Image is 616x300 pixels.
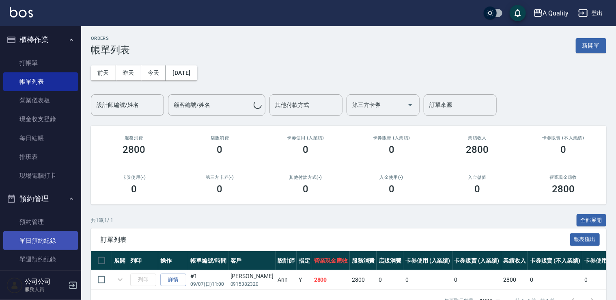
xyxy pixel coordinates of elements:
button: 報表匯出 [570,233,600,246]
span: 訂單列表 [101,236,570,244]
a: 詳情 [160,274,186,286]
h2: 其他付款方式(-) [272,175,339,180]
td: 2800 [350,270,377,289]
td: 0 [403,270,452,289]
div: A Quality [543,8,569,18]
a: 打帳單 [3,54,78,72]
th: 設計師 [276,251,297,270]
img: Person [6,277,23,293]
h3: 0 [560,144,566,155]
a: 單週預約紀錄 [3,250,78,269]
h2: 入金使用(-) [358,175,425,180]
th: 卡券使用(-) [582,251,616,270]
a: 營業儀表板 [3,91,78,110]
td: 0 [528,270,582,289]
button: Open [404,98,417,111]
h2: 卡券販賣 (入業績) [358,135,425,141]
p: 09/07 (日) 11:00 [190,280,226,288]
h3: 0 [303,183,308,195]
button: 今天 [141,65,166,80]
th: 店販消費 [377,251,403,270]
h2: 第三方卡券(-) [187,175,253,180]
h2: 卡券使用(-) [101,175,167,180]
th: 操作 [158,251,188,270]
td: Ann [276,270,297,289]
button: 新開單 [576,38,606,53]
a: 新開單 [576,41,606,49]
h2: ORDERS [91,36,130,41]
td: 0 [582,270,616,289]
td: 2800 [312,270,350,289]
h3: 2800 [123,144,145,155]
a: 現金收支登錄 [3,110,78,128]
img: Logo [10,7,33,17]
button: [DATE] [166,65,197,80]
a: 帳單列表 [3,72,78,91]
p: 0915382320 [230,280,274,288]
h3: 0 [474,183,480,195]
h3: 0 [217,144,223,155]
h3: 0 [303,144,308,155]
button: 櫃檯作業 [3,29,78,50]
th: 卡券販賣 (入業績) [452,251,502,270]
button: A Quality [530,5,572,22]
a: 單日預約紀錄 [3,231,78,250]
td: Y [297,270,312,289]
h3: 服務消費 [101,135,167,141]
th: 展開 [112,251,128,270]
h2: 業績收入 [444,135,511,141]
button: 登出 [575,6,606,21]
a: 預約管理 [3,213,78,231]
h3: 0 [389,183,394,195]
td: #1 [188,270,228,289]
h3: 2800 [466,144,489,155]
a: 排班表 [3,148,78,166]
a: 現場電腦打卡 [3,166,78,185]
h3: 0 [217,183,223,195]
h5: 公司公司 [25,278,66,286]
h2: 卡券使用 (入業績) [272,135,339,141]
h2: 入金儲值 [444,175,511,180]
a: 每日結帳 [3,129,78,148]
h2: 店販消費 [187,135,253,141]
th: 業績收入 [501,251,528,270]
th: 營業現金應收 [312,251,350,270]
td: 0 [377,270,403,289]
button: 全部展開 [577,214,607,227]
th: 卡券使用 (入業績) [403,251,452,270]
td: 0 [452,270,502,289]
h2: 卡券販賣 (不入業績) [530,135,597,141]
p: 服務人員 [25,286,66,293]
h3: 帳單列表 [91,44,130,56]
td: 2800 [501,270,528,289]
button: 前天 [91,65,116,80]
button: 昨天 [116,65,141,80]
button: 預約管理 [3,188,78,209]
th: 指定 [297,251,312,270]
th: 卡券販賣 (不入業績) [528,251,582,270]
a: 報表匯出 [570,235,600,243]
button: save [510,5,526,21]
h2: 營業現金應收 [530,175,597,180]
p: 共 1 筆, 1 / 1 [91,217,113,224]
th: 服務消費 [350,251,377,270]
h3: 0 [131,183,137,195]
th: 客戶 [228,251,276,270]
th: 帳單編號/時間 [188,251,228,270]
h3: 2800 [552,183,575,195]
th: 列印 [128,251,158,270]
div: [PERSON_NAME] [230,272,274,280]
h3: 0 [389,144,394,155]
